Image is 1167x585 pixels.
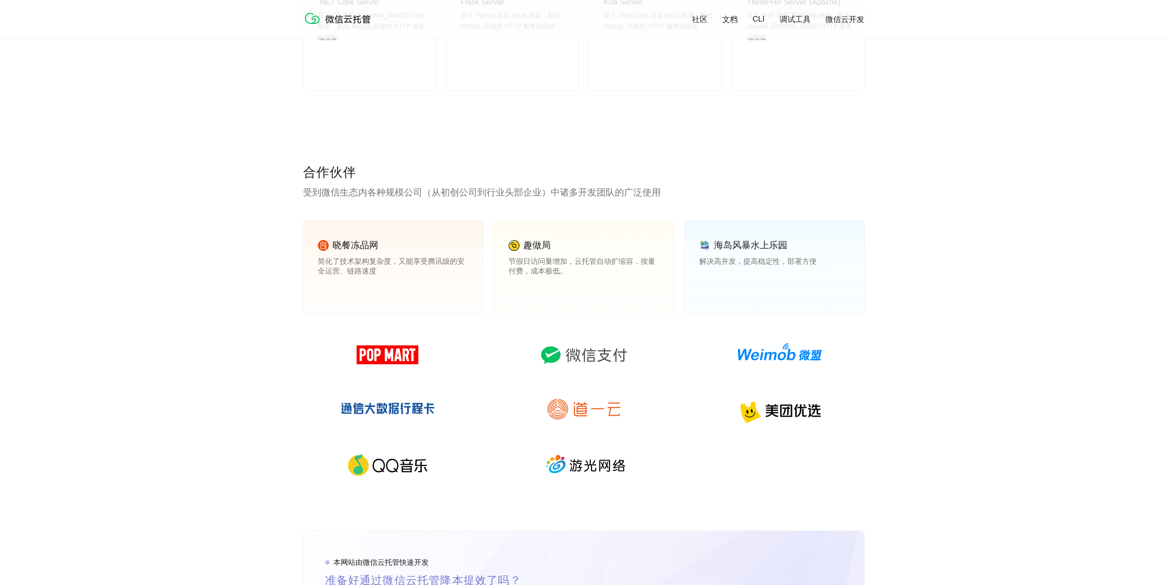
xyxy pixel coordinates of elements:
p: 解决高并发，提高稳定性，部署方便 [699,257,850,275]
p: 简化了技术架构复杂度，又能享受腾讯级的安全运营、链路速度 [318,257,468,275]
img: 微信云托管 [303,9,376,28]
p: 本网站由微信云托管快速开发 [333,558,429,568]
p: 趣做局 [523,239,551,251]
a: 文档 [722,14,738,25]
p: 受到微信生态内各种规模公司（从初创公司到行业头部企业）中诸多开发团队的广泛使用 [303,186,864,199]
p: 节假日访问量增加，云托管自动扩缩容，按量付费，成本极低。 [509,257,659,275]
p: 海岛风暴水上乐园 [714,239,787,251]
p: 晓餐冻品网 [332,239,378,251]
p: 合作伙伴 [303,164,864,182]
a: 微信云开发 [825,14,864,25]
a: 微信云托管 [303,21,376,29]
a: CLI [752,15,764,24]
a: 调试工具 [780,14,811,25]
a: 社区 [692,14,708,25]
